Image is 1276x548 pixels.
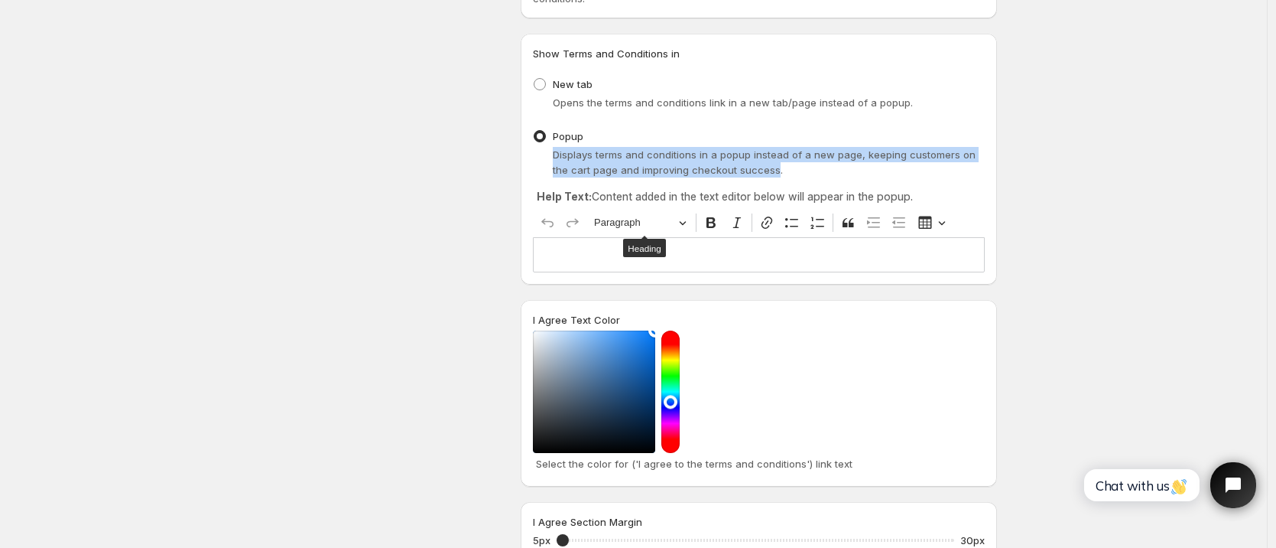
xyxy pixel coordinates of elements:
[628,243,661,253] span: Heading
[536,456,982,471] p: Select the color for ('I agree to the terms and conditions') link text
[533,312,620,328] label: I Agree Text Color
[533,533,550,548] p: 5px
[537,189,981,204] p: Content added in the text editor below will appear in the popup.
[1067,449,1269,521] iframe: Tidio Chat
[533,47,680,60] span: Show Terms and Conditions in
[533,237,985,272] div: Editor editing area: main. Press ⌥0 for help.
[553,130,583,142] span: Popup
[594,214,674,232] span: Paragraph
[537,190,592,203] strong: Help Text:
[533,208,985,237] div: Editor toolbar
[960,533,985,548] p: 30px
[553,78,593,90] span: New tab
[533,516,642,528] span: I Agree Section Margin
[553,96,913,109] span: Opens the terms and conditions link in a new tab/page instead of a popup.
[553,148,976,176] span: Displays terms and conditions in a popup instead of a new page, keeping customers on the cart pag...
[587,211,693,235] button: Paragraph, Heading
